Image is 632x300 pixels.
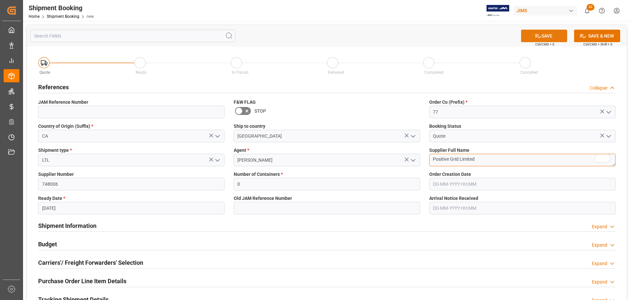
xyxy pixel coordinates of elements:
[408,155,417,165] button: open menu
[603,131,613,141] button: open menu
[594,3,609,18] button: Help Center
[580,3,594,18] button: show 32 new notifications
[521,30,567,42] button: SAVE
[234,99,256,106] span: F&W FLAG
[429,195,478,202] span: Arrival Notice Received
[30,30,235,42] input: Search Fields
[234,171,283,178] span: Number of Containers
[514,4,580,17] button: JIMS
[38,123,93,130] span: Country of Origin (Suffix)
[38,202,224,214] input: DD-MM-YYYY
[429,154,616,166] textarea: To enrich screen reader interactions, please activate Accessibility in Grammarly extension settings
[408,131,417,141] button: open menu
[212,155,222,165] button: open menu
[429,99,467,106] span: Order Co (Prefix)
[234,123,265,130] span: Ship to country
[47,14,79,19] a: Shipment Booking
[38,83,69,92] h2: References
[603,107,613,117] button: open menu
[234,195,292,202] span: Old JAM Reference Number
[587,4,594,11] span: 32
[583,42,612,47] span: Ctrl/CMD + Shift + S
[429,123,461,130] span: Booking Status
[38,221,96,230] h2: Shipment Information
[592,279,607,286] div: Expand
[574,30,620,42] button: SAVE & NEW
[535,42,554,47] span: Ctrl/CMD + S
[487,5,509,16] img: Exertis%20JAM%20-%20Email%20Logo.jpg_1722504956.jpg
[424,70,444,75] span: Completed
[212,131,222,141] button: open menu
[592,260,607,267] div: Expand
[39,70,50,75] span: Quote
[38,171,74,178] span: Supplier Number
[38,130,224,142] input: Type to search/select
[520,70,538,75] span: Cancelled
[592,223,607,230] div: Expand
[429,147,469,154] span: Supplier Full Name
[254,108,266,115] span: STOP
[590,85,607,92] div: Collapse
[328,70,344,75] span: Delivered
[592,242,607,249] div: Expand
[38,277,126,286] h2: Purchase Order Line Item Details
[429,171,471,178] span: Order Creation Date
[38,99,88,106] span: JAM Reference Number
[429,202,616,214] input: DD-MM-YYYY HH:MM
[38,258,143,267] h2: Carriers'/ Freight Forwarders' Selection
[514,6,577,15] div: JIMS
[38,147,72,154] span: Shipment type
[136,70,146,75] span: Ready
[234,147,249,154] span: Agent
[29,3,94,13] div: Shipment Booking
[232,70,249,75] span: In-Transit
[38,195,65,202] span: Ready Date
[29,14,39,19] a: Home
[38,240,57,249] h2: Budget
[429,178,616,190] input: DD-MM-YYYY HH:MM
